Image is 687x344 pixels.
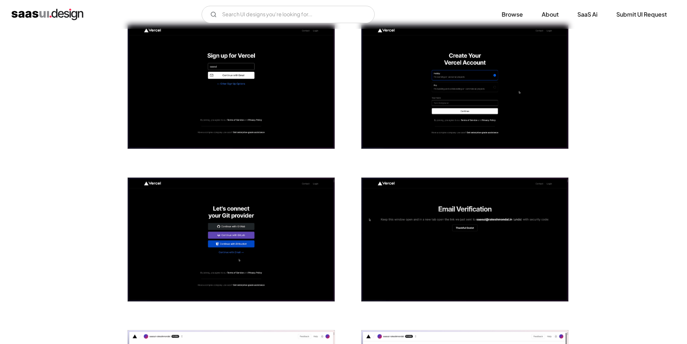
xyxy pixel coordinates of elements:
[569,6,606,22] a: SaaS Ai
[361,25,568,149] img: 6448d315e16734e3fbd841ad_Vercel%20-%20Create%20Account.png
[608,6,675,22] a: Submit UI Request
[361,178,568,302] img: 6448d3151edf28aa113014b1_Vercel%20-%20verify%20email.png
[128,25,335,149] img: 6448d315d9cba48b0ddb4ead_Vercel%20-%20Signup%20for%20Vercel.png
[128,178,335,302] img: 6448d315ec910cbe55c8a4ac_Vercel%20-%20Connect%20with%20Github.png
[493,6,532,22] a: Browse
[202,6,375,23] input: Search UI designs you're looking for...
[533,6,567,22] a: About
